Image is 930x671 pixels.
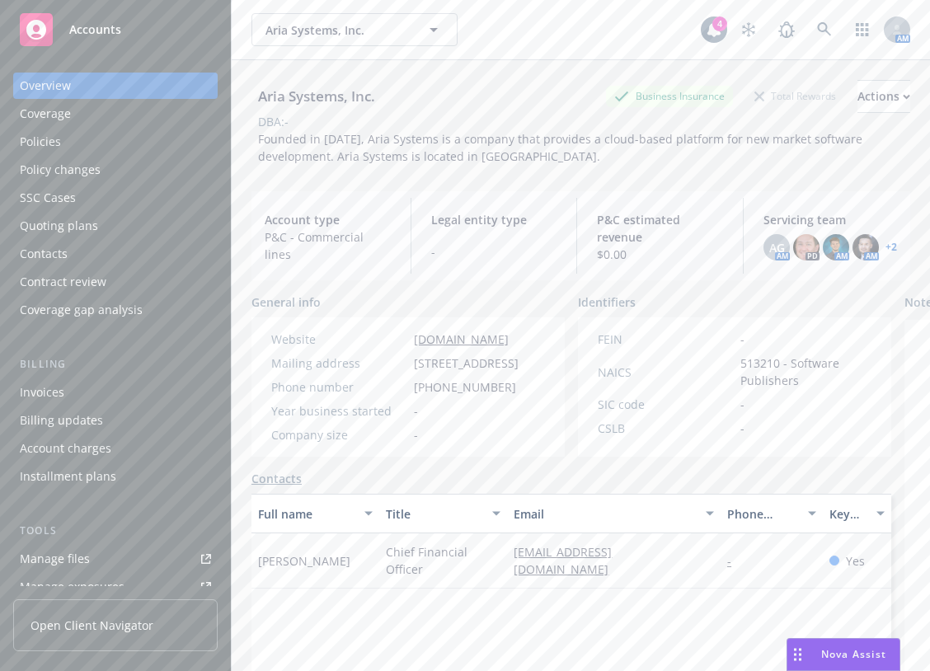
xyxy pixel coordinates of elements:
[13,241,218,267] a: Contacts
[251,470,302,487] a: Contacts
[414,331,509,347] a: [DOMAIN_NAME]
[13,73,218,99] a: Overview
[13,297,218,323] a: Coverage gap analysis
[857,80,910,113] button: Actions
[13,546,218,572] a: Manage files
[386,505,482,523] div: Title
[265,211,391,228] span: Account type
[857,81,910,112] div: Actions
[20,101,71,127] div: Coverage
[379,494,507,533] button: Title
[740,396,744,413] span: -
[740,354,871,389] span: 513210 - Software Publishers
[251,293,321,311] span: General info
[20,435,111,462] div: Account charges
[846,552,865,570] span: Yes
[606,86,733,106] div: Business Insurance
[414,378,516,396] span: [PHONE_NUMBER]
[13,157,218,183] a: Policy changes
[597,246,723,263] span: $0.00
[431,243,557,260] span: -
[271,378,407,396] div: Phone number
[31,617,153,634] span: Open Client Navigator
[514,505,696,523] div: Email
[271,354,407,372] div: Mailing address
[598,331,734,348] div: FEIN
[13,213,218,239] a: Quoting plans
[13,185,218,211] a: SSC Cases
[727,505,798,523] div: Phone number
[258,552,350,570] span: [PERSON_NAME]
[414,402,418,420] span: -
[20,241,68,267] div: Contacts
[823,234,849,260] img: photo
[823,494,891,533] button: Key contact
[20,73,71,99] div: Overview
[271,426,407,443] div: Company size
[885,242,897,252] a: +2
[20,379,64,406] div: Invoices
[829,505,867,523] div: Key contact
[258,505,355,523] div: Full name
[598,396,734,413] div: SIC code
[251,494,379,533] button: Full name
[821,647,886,661] span: Nova Assist
[265,21,408,39] span: Aria Systems, Inc.
[763,211,897,228] span: Servicing team
[852,234,879,260] img: photo
[598,364,734,381] div: NAICS
[787,639,808,670] div: Drag to move
[20,297,143,323] div: Coverage gap analysis
[69,23,121,36] span: Accounts
[258,113,289,130] div: DBA: -
[732,13,765,46] a: Stop snowing
[271,402,407,420] div: Year business started
[20,269,106,295] div: Contract review
[20,407,103,434] div: Billing updates
[20,213,98,239] div: Quoting plans
[597,211,723,246] span: P&C estimated revenue
[20,463,116,490] div: Installment plans
[13,7,218,53] a: Accounts
[13,523,218,539] div: Tools
[727,553,744,569] a: -
[13,356,218,373] div: Billing
[20,546,90,572] div: Manage files
[746,86,844,106] div: Total Rewards
[787,638,900,671] button: Nova Assist
[712,16,727,31] div: 4
[769,239,785,256] span: AG
[265,228,391,263] span: P&C - Commercial lines
[740,331,744,348] span: -
[808,13,841,46] a: Search
[20,185,76,211] div: SSC Cases
[598,420,734,437] div: CSLB
[13,101,218,127] a: Coverage
[431,211,557,228] span: Legal entity type
[20,574,124,600] div: Manage exposures
[13,407,218,434] a: Billing updates
[271,331,407,348] div: Website
[20,157,101,183] div: Policy changes
[740,420,744,437] span: -
[793,234,820,260] img: photo
[13,129,218,155] a: Policies
[514,544,622,577] a: [EMAIL_ADDRESS][DOMAIN_NAME]
[20,129,61,155] div: Policies
[386,543,500,578] span: Chief Financial Officer
[251,86,382,107] div: Aria Systems, Inc.
[251,13,458,46] button: Aria Systems, Inc.
[13,574,218,600] a: Manage exposures
[13,463,218,490] a: Installment plans
[770,13,803,46] a: Report a Bug
[846,13,879,46] a: Switch app
[578,293,636,311] span: Identifiers
[13,435,218,462] a: Account charges
[414,426,418,443] span: -
[258,131,866,164] span: Founded in [DATE], Aria Systems is a company that provides a cloud-based platform for new market ...
[507,494,721,533] button: Email
[13,379,218,406] a: Invoices
[721,494,823,533] button: Phone number
[414,354,519,372] span: [STREET_ADDRESS]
